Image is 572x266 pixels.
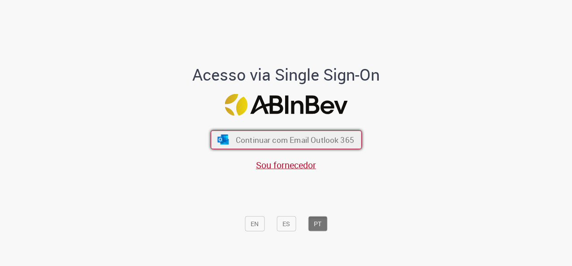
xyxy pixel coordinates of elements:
button: PT [308,216,327,231]
img: Logo ABInBev [225,94,347,116]
span: Continuar com Email Outlook 365 [235,135,354,145]
img: ícone Azure/Microsoft 360 [217,135,230,145]
a: Sou fornecedor [256,159,316,171]
h1: Acesso via Single Sign-On [162,65,411,83]
button: ícone Azure/Microsoft 360 Continuar com Email Outlook 365 [211,130,362,149]
button: EN [245,216,264,231]
button: ES [277,216,296,231]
